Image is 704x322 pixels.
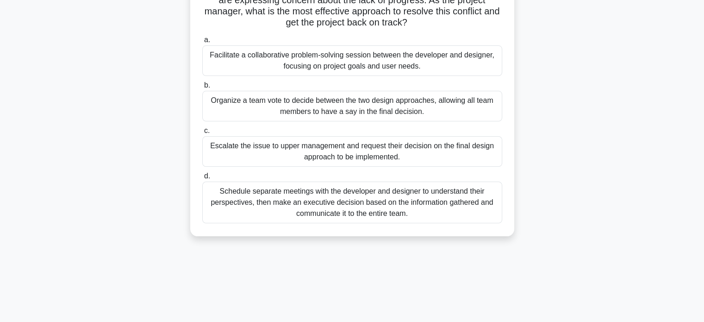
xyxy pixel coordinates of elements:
div: Escalate the issue to upper management and request their decision on the final design approach to... [202,136,502,167]
span: b. [204,81,210,89]
span: a. [204,36,210,44]
span: d. [204,172,210,180]
div: Organize a team vote to decide between the two design approaches, allowing all team members to ha... [202,91,502,121]
div: Schedule separate meetings with the developer and designer to understand their perspectives, then... [202,182,502,223]
div: Facilitate a collaborative problem-solving session between the developer and designer, focusing o... [202,45,502,76]
span: c. [204,126,210,134]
